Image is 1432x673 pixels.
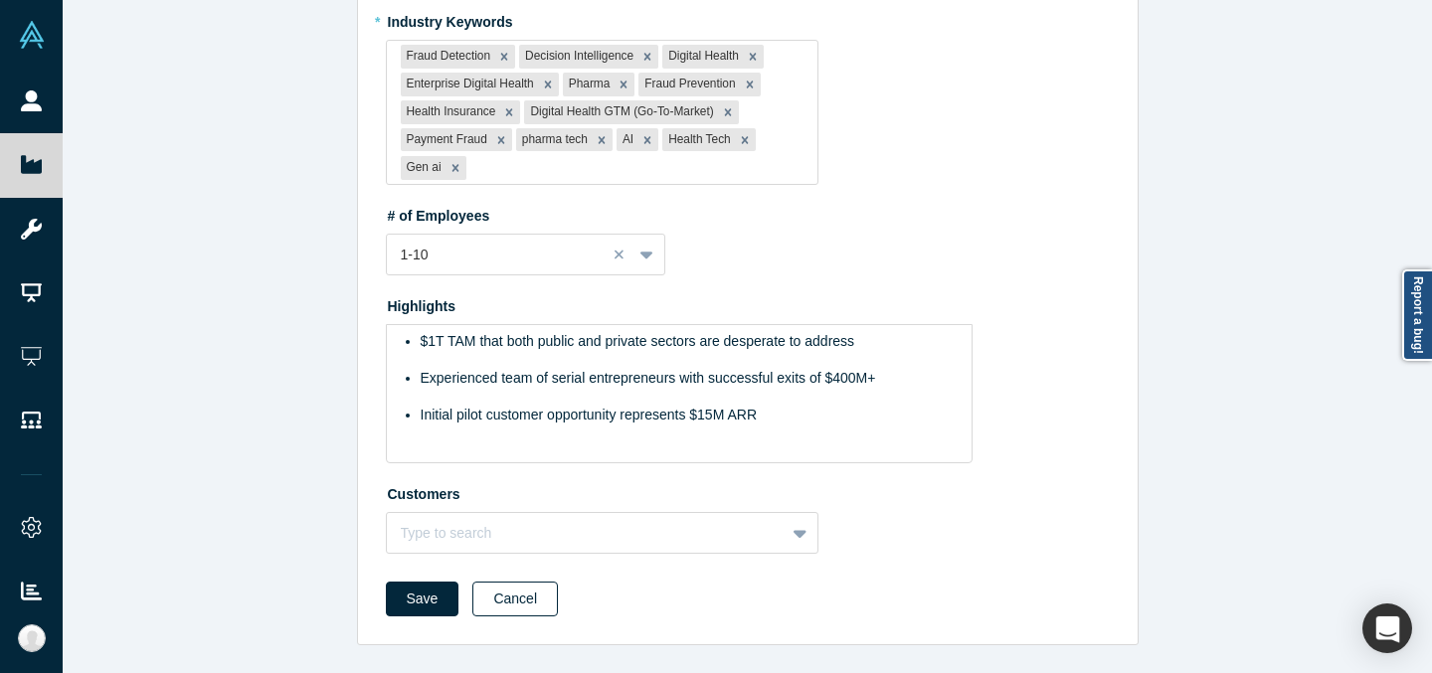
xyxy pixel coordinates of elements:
[401,100,499,124] div: Health Insurance
[386,582,459,616] button: Save
[498,100,520,124] div: Remove Health Insurance
[613,73,634,96] div: Remove Pharma
[18,624,46,652] img: Ally Hoang's Account
[717,100,739,124] div: Remove Digital Health GTM (Go-To-Market)
[18,21,46,49] img: Alchemist Vault Logo
[734,128,756,152] div: Remove Health Tech
[445,156,466,180] div: Remove Gen ai
[490,128,512,152] div: Remove Payment Fraud
[636,128,658,152] div: Remove AI
[401,73,537,96] div: Enterprise Digital Health
[742,45,764,69] div: Remove Digital Health
[519,45,636,69] div: Decision Intelligence
[472,582,558,616] button: Cancel
[401,156,445,180] div: Gen ai
[421,333,855,349] span: $1T TAM that both public and private sectors are desperate to address
[401,45,494,69] div: Fraud Detection
[421,370,876,386] span: Experienced team of serial entrepreneurs with successful exits of $400M+
[524,100,716,124] div: Digital Health GTM (Go-To-Market)
[1402,269,1432,361] a: Report a bug!
[386,324,973,463] div: rdw-wrapper
[386,477,1110,505] label: Customers
[386,289,1110,317] label: Highlights
[386,199,1110,227] label: # of Employees
[421,407,758,422] span: Initial pilot customer opportunity represents $15M ARR
[617,128,636,152] div: AI
[638,73,738,96] div: Fraud Prevention
[400,331,960,425] div: rdw-editor
[537,73,559,96] div: Remove Enterprise Digital Health
[563,73,614,96] div: Pharma
[636,45,658,69] div: Remove Decision Intelligence
[739,73,761,96] div: Remove Fraud Prevention
[591,128,613,152] div: Remove pharma tech
[386,5,1110,33] label: Industry Keywords
[662,128,734,152] div: Health Tech
[401,128,490,152] div: Payment Fraud
[662,45,742,69] div: Digital Health
[516,128,591,152] div: pharma tech
[493,45,515,69] div: Remove Fraud Detection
